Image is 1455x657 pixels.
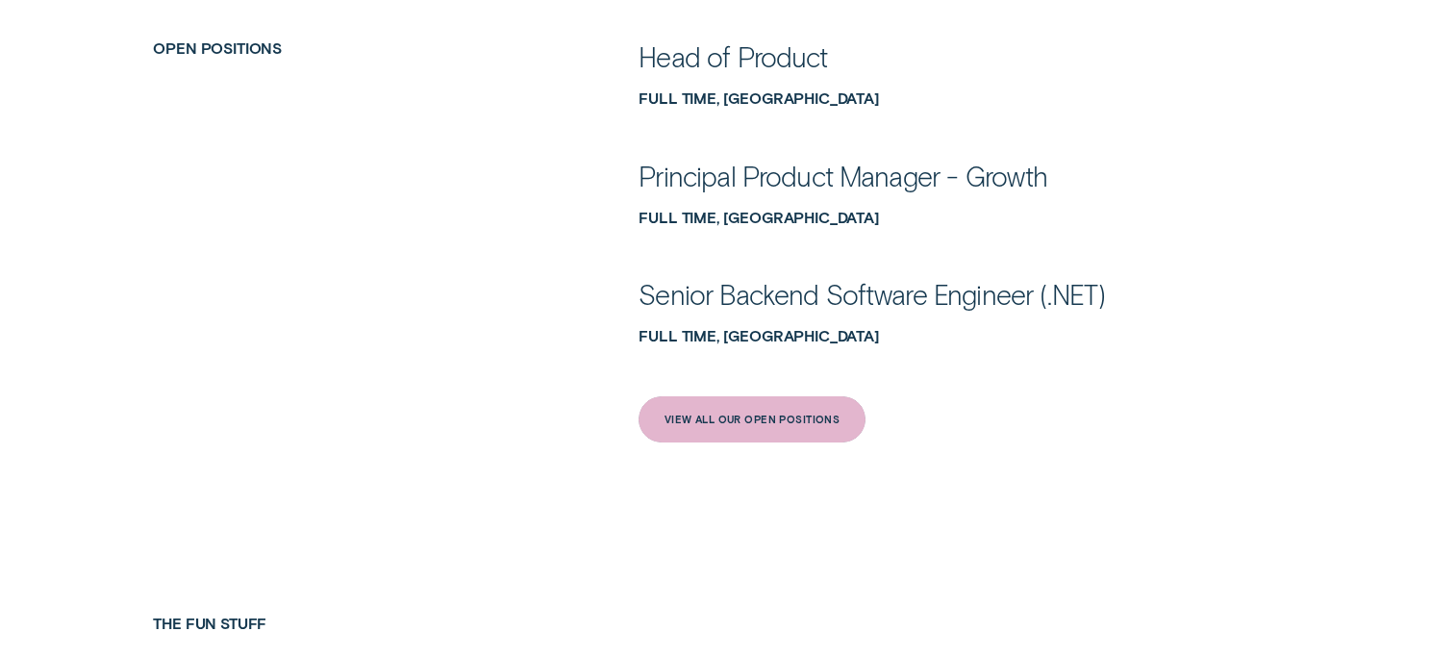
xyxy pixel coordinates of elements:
div: Full Time, Sydney [639,327,1301,344]
div: Full Time, Sydney [639,89,1301,107]
div: View All Our Open Positions [665,415,840,423]
div: Principal Product Manager - Growth [639,159,1047,193]
div: Head of Product [639,39,827,74]
a: Principal Product Manager - GrowthFull Time, Sydney [639,177,1301,227]
h2: Open Positions [145,39,534,57]
a: View All Our Open Positions [639,396,865,442]
a: Senior Backend Software Engineer (.NET)Full Time, Sydney [639,295,1301,345]
a: Head of ProductFull Time, Sydney [639,58,1301,108]
h4: The Fun Stuff [153,615,524,632]
div: Senior Backend Software Engineer (.NET) [639,277,1105,312]
div: Full Time, Sydney [639,209,1301,226]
